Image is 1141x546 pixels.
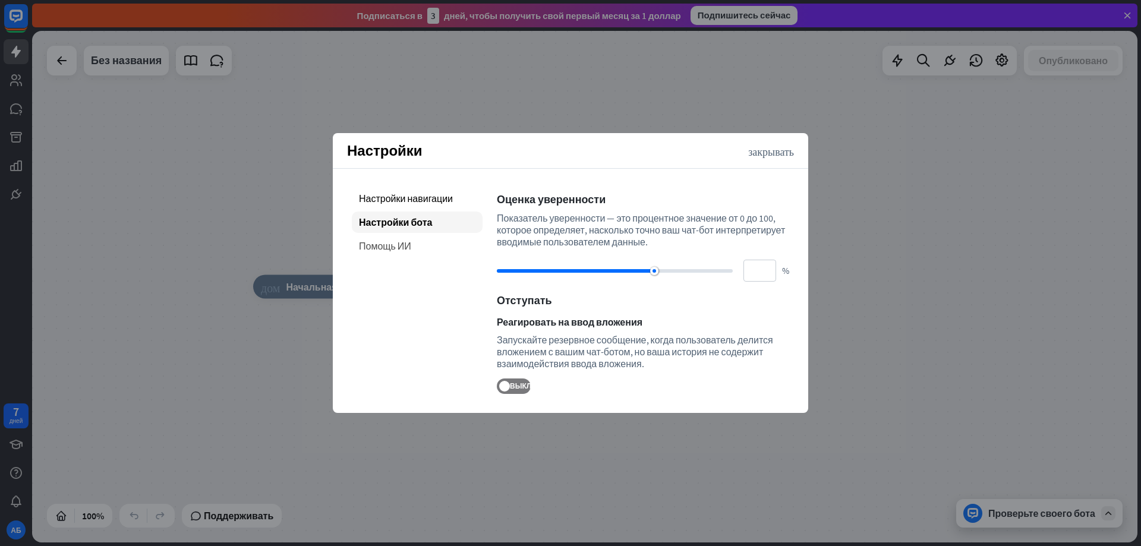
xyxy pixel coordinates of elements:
font: Отступать [497,293,552,307]
font: Настройки навигации [359,192,453,204]
font: Запускайте резервное сообщение, когда пользователь делится вложением с вашим чат-ботом, но ваша и... [497,334,773,370]
font: ВЫКЛЮЧЕННЫЙ [510,381,571,390]
font: % [782,265,789,276]
font: 3 [431,10,436,21]
font: АБ [11,526,21,535]
font: Настройки [347,141,423,160]
font: дней [10,417,23,425]
font: Оценка уверенности [497,192,606,206]
font: закрывать [748,146,794,156]
font: Начальная точка [286,281,364,293]
font: Опубликовано [1039,55,1108,67]
font: Без названия [91,53,162,67]
button: Опубликовано [1028,50,1118,71]
font: Помощь ИИ [359,240,411,252]
div: Без названия [91,46,162,75]
font: 100% [82,510,104,522]
font: Поддерживать [204,510,273,522]
button: Открыть виджет чата LiveChat [10,5,45,40]
font: 7 [13,404,19,419]
font: Подписаться в [357,10,423,21]
font: Показатель уверенности — это процентное значение от 0 до 100, которое определяет, насколько точно... [497,212,785,248]
font: Реагировать на ввод вложения [497,316,642,328]
font: Настройки бота [359,216,432,228]
font: Проверьте своего бота [988,507,1095,519]
font: дом_2 [261,281,280,293]
font: дней, чтобы получить свой первый месяц за 1 доллар [444,10,681,21]
a: 7 дней [4,403,29,428]
font: Подпишитесь сейчас [698,10,791,21]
